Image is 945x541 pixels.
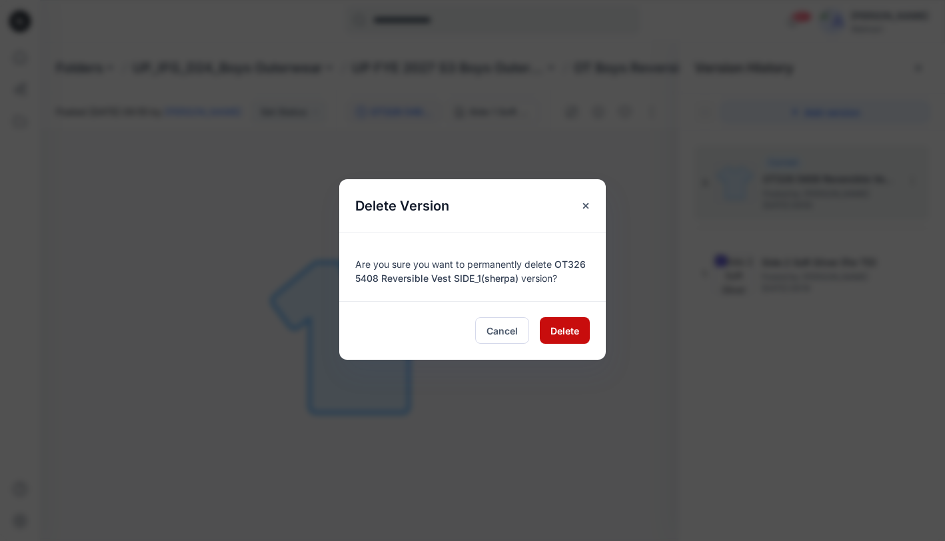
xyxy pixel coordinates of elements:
button: Delete [540,317,590,344]
button: Close [574,194,598,218]
span: Delete [550,324,579,338]
button: Cancel [475,317,529,344]
span: OT326 5408 Reversible Vest SIDE_1(sherpa) [355,259,586,284]
h5: Delete Version [339,179,465,233]
div: Are you sure you want to permanently delete version? [355,249,590,285]
span: Cancel [486,324,518,338]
